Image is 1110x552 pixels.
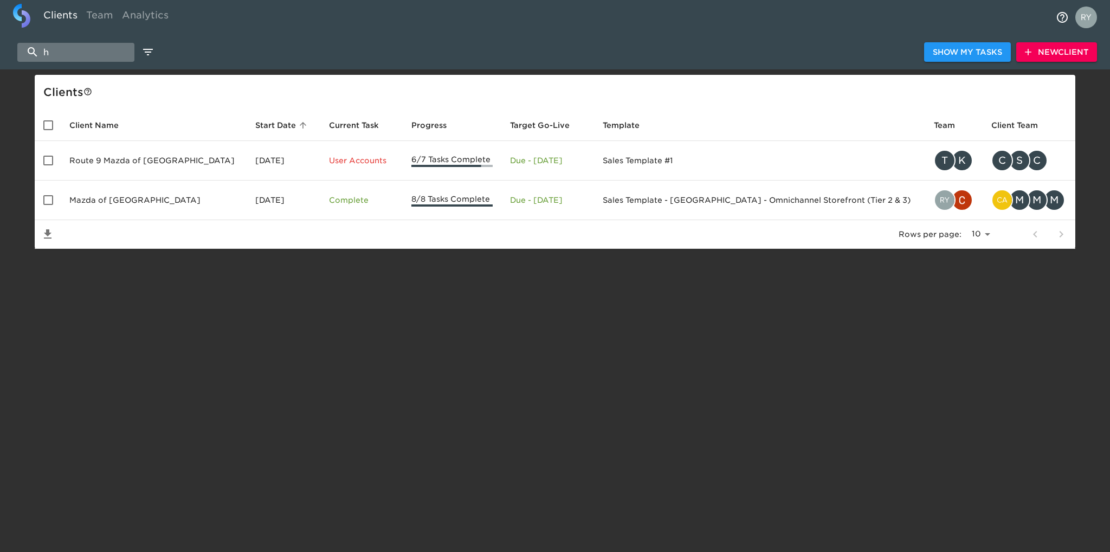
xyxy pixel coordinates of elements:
div: catherine.manisharaj@cdk.com, mark@coconutcreekmazda.com, mkorakas@mazdaofpalmbeach.com, MKorakas... [991,189,1067,211]
span: Template [603,119,654,132]
div: Client s [43,84,1071,101]
img: christopher.mccarthy@roadster.com [952,190,972,210]
img: Profile [1075,7,1097,28]
span: Team [934,119,969,132]
div: M [1043,189,1065,211]
td: Route 9 Mazda of [GEOGRAPHIC_DATA] [61,141,247,181]
p: Complete [329,195,395,206]
td: Mazda of [GEOGRAPHIC_DATA] [61,181,247,220]
a: Team [82,4,118,30]
div: tracy@roadster.com, kevin.dodt@roadster.com [934,150,974,171]
p: Due - [DATE] [510,155,585,166]
span: Calculated based on the start date and the duration of all Tasks contained in this Hub. [510,119,570,132]
img: catherine.manisharaj@cdk.com [992,190,1012,210]
td: 8/8 Tasks Complete [403,181,501,220]
p: User Accounts [329,155,395,166]
button: notifications [1049,4,1075,30]
span: Client Name [69,119,133,132]
img: logo [13,4,30,28]
svg: This is a list of all of your clients and clients shared with you [83,87,92,96]
div: K [951,150,973,171]
div: T [934,150,956,171]
span: Target Go-Live [510,119,584,132]
span: Progress [411,119,461,132]
table: enhanced table [35,110,1075,249]
div: chad@route9mazda.com, Stefanie@rt9mazda.com, chadmazda9@gmail.com [991,150,1067,171]
span: Client Team [991,119,1052,132]
button: edit [139,43,157,61]
span: Current Task [329,119,393,132]
td: Sales Template - [GEOGRAPHIC_DATA] - Omnichannel Storefront (Tier 2 & 3) [594,181,925,220]
div: S [1009,150,1030,171]
span: This is the next Task in this Hub that should be completed [329,119,379,132]
td: 6/7 Tasks Complete [403,141,501,181]
img: ryan.dale@roadster.com [935,190,954,210]
div: ryan.dale@roadster.com, christopher.mccarthy@roadster.com [934,189,974,211]
button: Save List [35,221,61,247]
p: Due - [DATE] [510,195,585,206]
input: search [17,43,134,62]
div: C [1026,150,1048,171]
td: [DATE] [247,141,320,181]
div: C [991,150,1013,171]
a: Clients [39,4,82,30]
p: Rows per page: [899,229,961,240]
button: Show My Tasks [924,42,1011,62]
span: Start Date [255,119,310,132]
button: NewClient [1016,42,1097,62]
span: New Client [1025,46,1088,59]
span: Show My Tasks [933,46,1002,59]
td: Sales Template #1 [594,141,925,181]
a: Analytics [118,4,173,30]
td: [DATE] [247,181,320,220]
div: M [1026,189,1048,211]
select: rows per page [966,226,994,242]
div: M [1009,189,1030,211]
